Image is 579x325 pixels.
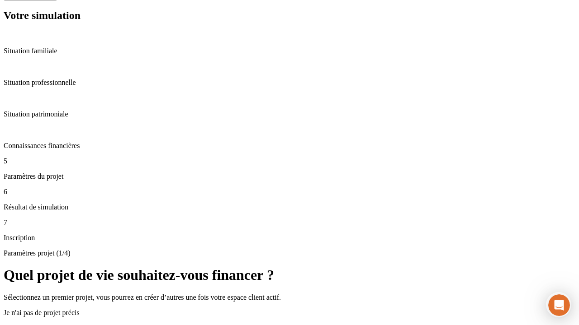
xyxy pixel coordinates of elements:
[4,188,575,196] p: 6
[4,218,575,227] p: 7
[548,294,570,316] iframe: Intercom live chat
[4,110,575,118] p: Situation patrimoniale
[4,79,575,87] p: Situation professionnelle
[4,203,575,211] p: Résultat de simulation
[4,293,281,301] span: Sélectionnez un premier projet, vous pourrez en créer d’autres une fois votre espace client actif.
[4,309,575,317] p: Je n'ai pas de projet précis
[4,234,575,242] p: Inscription
[4,142,575,150] p: Connaissances financières
[4,9,575,22] h2: Votre simulation
[4,47,575,55] p: Situation familiale
[546,292,571,317] iframe: Intercom live chat discovery launcher
[4,157,575,165] p: 5
[4,172,575,181] p: Paramètres du projet
[4,267,575,283] h1: Quel projet de vie souhaitez-vous financer ?
[4,249,575,257] p: Paramètres projet (1/4)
